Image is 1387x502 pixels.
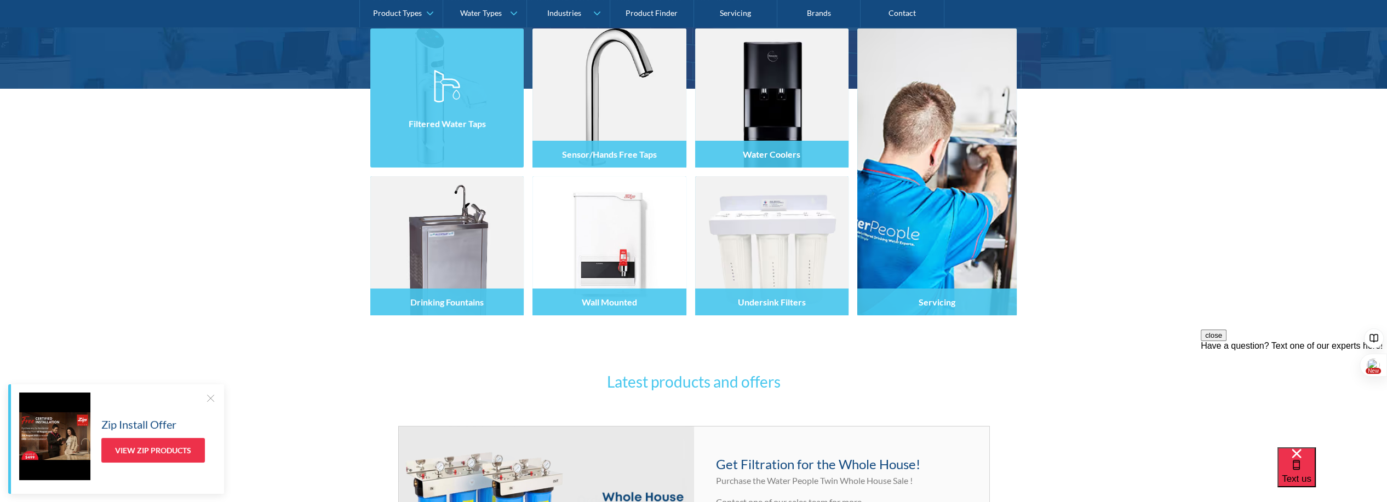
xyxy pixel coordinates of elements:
[409,118,486,129] h4: Filtered Water Taps
[1201,330,1387,461] iframe: podium webchat widget prompt
[480,370,907,393] h3: Latest products and offers
[738,297,806,307] h4: Undersink Filters
[101,438,205,463] a: View Zip Products
[532,28,686,168] img: Sensor/Hands Free Taps
[460,9,502,18] div: Water Types
[695,176,849,315] img: Undersink Filters
[857,28,1017,315] a: Servicing
[716,454,967,474] h4: Get Filtration for the Whole House!
[373,9,422,18] div: Product Types
[695,28,849,168] img: Water Coolers
[743,149,800,159] h4: Water Coolers
[370,28,524,168] img: Filtered Water Taps
[582,297,637,307] h4: Wall Mounted
[547,9,581,18] div: Industries
[19,393,90,480] img: Zip Install Offer
[1277,447,1387,502] iframe: podium webchat widget bubble
[532,176,686,315] img: Wall Mounted
[562,149,657,159] h4: Sensor/Hands Free Taps
[716,474,967,487] p: Purchase the Water People Twin Whole House Sale !
[370,176,524,315] img: Drinking Fountains
[919,297,955,307] h4: Servicing
[101,416,176,432] h5: Zip Install Offer
[410,297,484,307] h4: Drinking Fountains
